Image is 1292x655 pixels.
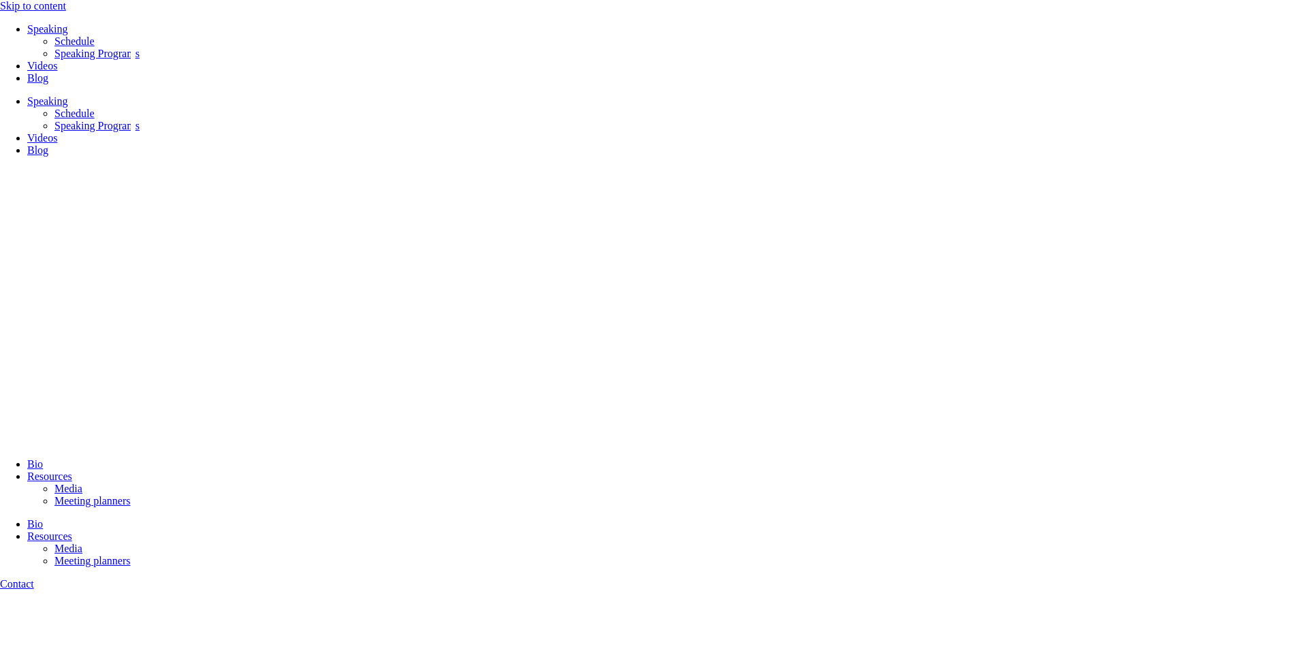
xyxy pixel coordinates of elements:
[54,483,82,494] a: Media
[27,108,1292,132] ul: Speaking
[54,495,131,507] a: Meeting planners
[27,458,43,470] a: Bio
[27,470,72,482] a: Resources
[27,518,43,530] a: Bio
[27,530,72,542] a: Resources
[27,483,1292,507] ul: Resources
[54,555,131,566] a: Meeting planners
[27,543,1292,567] ul: Resources
[54,543,82,554] a: Media
[27,35,1292,60] ul: Speaking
